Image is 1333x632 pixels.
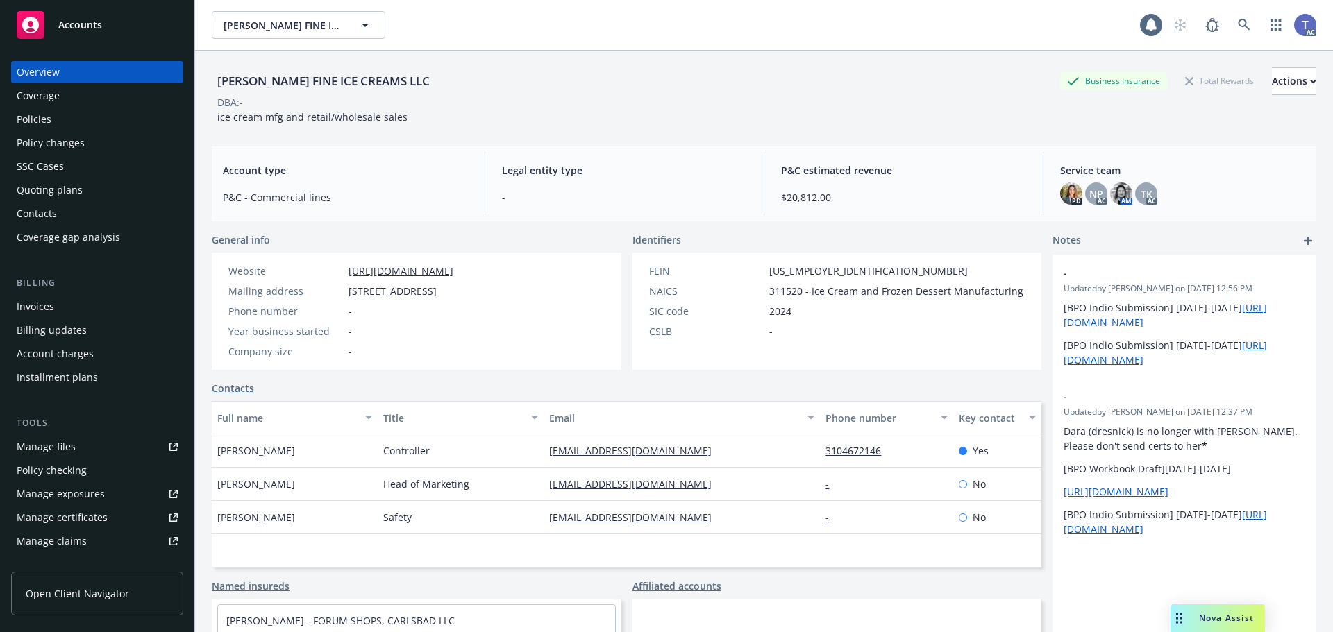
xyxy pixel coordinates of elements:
div: CSLB [649,324,764,339]
span: - [502,190,747,205]
div: -Updatedby [PERSON_NAME] on [DATE] 12:37 PMDara (dresnick) is no longer with [PERSON_NAME]. Pleas... [1053,378,1316,547]
a: Switch app [1262,11,1290,39]
span: - [1064,266,1269,280]
a: Coverage gap analysis [11,226,183,248]
span: - [349,344,352,359]
a: Contacts [11,203,183,225]
a: Named insureds [212,579,290,593]
div: Manage BORs [17,554,82,576]
button: Phone number [820,401,953,434]
span: Updated by [PERSON_NAME] on [DATE] 12:37 PM [1064,406,1305,418]
p: [BPO Indio Submission] [DATE]-[DATE] [1064,507,1305,536]
button: [PERSON_NAME] FINE ICE CREAMS LLC [212,11,385,39]
span: Head of Marketing [383,477,469,491]
span: Nova Assist [1199,612,1254,624]
a: Accounts [11,6,183,44]
button: Actions [1272,67,1316,95]
span: Notes [1053,232,1081,249]
span: Service team [1060,163,1305,178]
a: Affiliated accounts [632,579,721,593]
span: - [769,324,773,339]
span: ice cream mfg and retail/wholesale sales [217,110,408,123]
div: Billing [11,276,183,290]
a: Manage files [11,436,183,458]
span: - [349,304,352,318]
span: TK [1141,187,1152,201]
span: [PERSON_NAME] FINE ICE CREAMS LLC [224,18,344,33]
div: Business Insurance [1060,72,1167,89]
div: -Updatedby [PERSON_NAME] on [DATE] 12:56 PM[BPO Indio Submission] [DATE]-[DATE][URL][DOMAIN_NAME]... [1053,255,1316,378]
div: Phone number [825,411,932,425]
div: SIC code [649,304,764,318]
a: Policies [11,108,183,130]
div: Company size [228,344,343,359]
div: NAICS [649,284,764,298]
span: Updated by [PERSON_NAME] on [DATE] 12:56 PM [1064,282,1305,295]
div: Title [383,411,523,425]
div: Website [228,264,343,278]
a: Contacts [212,381,254,395]
div: Quoting plans [17,179,83,201]
a: [PERSON_NAME] - FORUM SHOPS, CARLSBAD LLC [226,614,455,627]
div: FEIN [649,264,764,278]
a: Overview [11,61,183,83]
a: Policy changes [11,132,183,154]
a: Start snowing [1166,11,1194,39]
a: [EMAIL_ADDRESS][DOMAIN_NAME] [549,511,723,524]
div: Key contact [959,411,1021,425]
button: Key contact [953,401,1041,434]
a: Coverage [11,85,183,107]
div: Mailing address [228,284,343,298]
button: Nova Assist [1171,604,1265,632]
span: - [1064,389,1269,404]
a: Manage certificates [11,506,183,529]
span: Yes [973,443,989,458]
div: Installment plans [17,366,98,388]
span: [PERSON_NAME] [217,510,295,524]
div: Billing updates [17,319,87,341]
div: Invoices [17,296,54,318]
button: Email [544,401,820,434]
span: Manage exposures [11,483,183,505]
a: Policy checking [11,459,183,481]
div: Manage certificates [17,506,108,529]
a: add [1300,232,1316,249]
a: Installment plans [11,366,183,388]
a: [URL][DOMAIN_NAME] [1064,485,1168,498]
a: Billing updates [11,319,183,341]
span: 311520 - Ice Cream and Frozen Dessert Manufacturing [769,284,1023,298]
span: [PERSON_NAME] [217,477,295,491]
div: [PERSON_NAME] FINE ICE CREAMS LLC [212,72,435,90]
div: Contacts [17,203,57,225]
div: Policy checking [17,459,87,481]
a: Invoices [11,296,183,318]
span: [PERSON_NAME] [217,443,295,458]
span: Controller [383,443,430,458]
div: Manage exposures [17,483,105,505]
span: Legal entity type [502,163,747,178]
div: Phone number [228,304,343,318]
a: - [825,511,840,524]
span: General info [212,232,270,247]
a: SSC Cases [11,155,183,178]
span: No [973,510,986,524]
p: Dara (dresnick) is no longer with [PERSON_NAME]. Please don't send certs to her [1064,424,1305,453]
a: [EMAIL_ADDRESS][DOMAIN_NAME] [549,444,723,457]
div: Overview [17,61,60,83]
span: NP [1089,187,1103,201]
a: Manage claims [11,530,183,552]
span: [US_EMPLOYER_IDENTIFICATION_NUMBER] [769,264,968,278]
a: Report a Bug [1198,11,1226,39]
span: - [349,324,352,339]
button: Title [378,401,544,434]
div: Drag to move [1171,604,1188,632]
span: Safety [383,510,412,524]
span: No [973,477,986,491]
div: Total Rewards [1178,72,1261,89]
div: Coverage [17,85,60,107]
img: photo [1294,14,1316,36]
img: photo [1110,182,1132,205]
div: Manage files [17,436,76,458]
a: Manage BORs [11,554,183,576]
div: Actions [1272,68,1316,94]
